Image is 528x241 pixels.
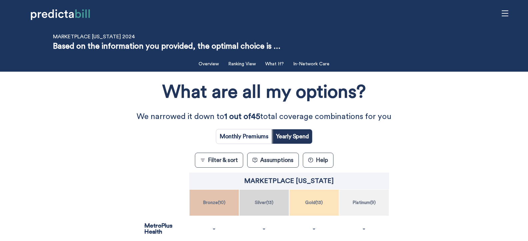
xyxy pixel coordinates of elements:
p: - [363,226,365,232]
p: Marketplace [US_STATE] 2024 [53,34,135,40]
p: - [263,226,265,232]
button: What If? [261,57,288,71]
h1: What are all my options? [162,79,366,105]
p: Bronze ( 10 ) [203,200,226,205]
p: Based on the information you provided, the optimal choice is ... [53,40,280,53]
button: Ranking View [224,57,260,71]
p: Platinum ( 9 ) [352,200,376,205]
button: Overview [195,57,223,71]
button: ?Help [303,153,333,168]
button: Filter & sort [195,153,243,168]
p: - [213,226,215,232]
p: Silver ( 13 ) [255,200,273,205]
text: ? [309,158,311,162]
strong: 1 out of 45 [224,113,260,121]
button: Assumptions [247,153,299,168]
p: We narrowed it down to total coverage combinations for you [132,110,396,124]
p: MetroPlus Health [144,223,184,235]
p: - [313,226,315,232]
span: menu [499,7,511,20]
p: Gold ( 13 ) [305,200,323,205]
p: Marketplace New York [244,178,334,184]
button: In-Network Care [289,57,333,71]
